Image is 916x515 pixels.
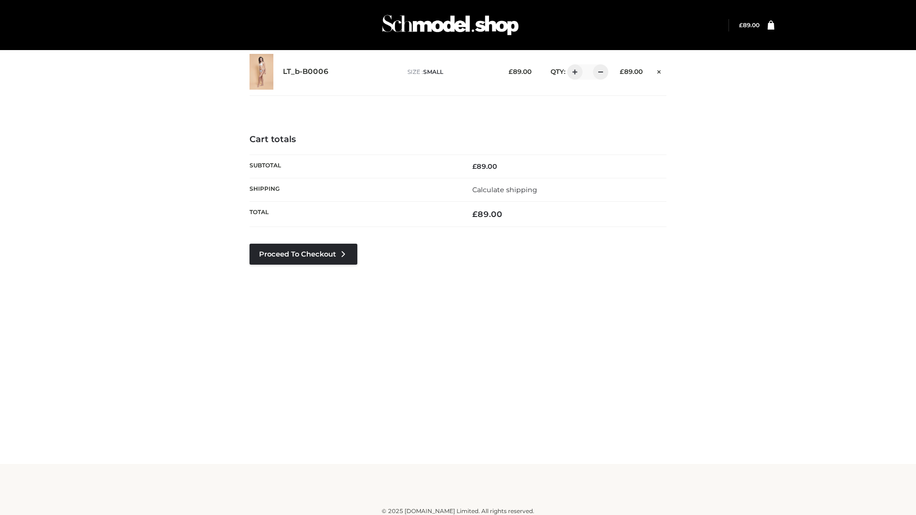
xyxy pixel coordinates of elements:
bdi: 89.00 [739,21,760,29]
img: Schmodel Admin 964 [379,6,522,44]
th: Shipping [250,178,458,201]
span: £ [472,209,478,219]
span: £ [509,68,513,75]
span: £ [739,21,743,29]
bdi: 89.00 [472,209,502,219]
a: £89.00 [739,21,760,29]
th: Total [250,202,458,227]
a: LT_b-B0006 [283,67,329,76]
bdi: 89.00 [472,162,497,171]
span: £ [472,162,477,171]
a: Calculate shipping [472,185,537,194]
bdi: 89.00 [620,68,643,75]
a: Remove this item [652,64,666,77]
img: LT_b-B0006 - SMALL [250,54,273,90]
span: £ [620,68,624,75]
bdi: 89.00 [509,68,531,75]
th: Subtotal [250,154,458,178]
span: SMALL [423,68,443,75]
div: QTY: [541,64,605,80]
a: Proceed to Checkout [250,244,357,265]
h4: Cart totals [250,134,666,145]
p: size : [407,68,494,76]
